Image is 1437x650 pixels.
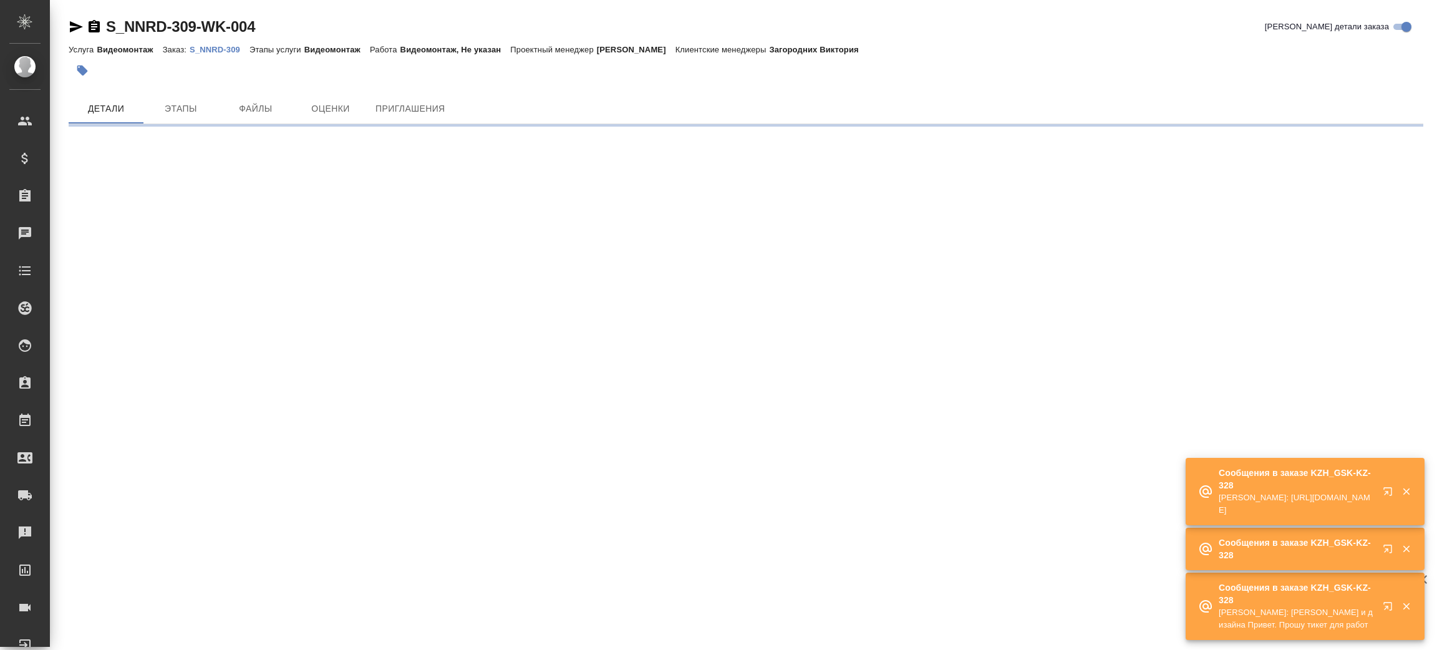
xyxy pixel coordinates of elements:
[301,101,360,117] span: Оценки
[69,57,96,84] button: Добавить тэг
[190,45,249,54] p: S_NNRD-309
[1265,21,1389,33] span: [PERSON_NAME] детали заказа
[249,45,304,54] p: Этапы услуги
[69,45,97,54] p: Услуга
[87,19,102,34] button: Скопировать ссылку
[1219,606,1375,631] p: [PERSON_NAME]: [PERSON_NAME] и дизайна Привет. Прошу тикет для работ
[1219,467,1375,492] p: Сообщения в заказе KZH_GSK-KZ-328
[76,101,136,117] span: Детали
[1375,479,1405,509] button: Открыть в новой вкладке
[151,101,211,117] span: Этапы
[769,45,868,54] p: Загородних Виктория
[675,45,770,54] p: Клиентские менеджеры
[1375,536,1405,566] button: Открыть в новой вкладке
[510,45,596,54] p: Проектный менеджер
[375,101,445,117] span: Приглашения
[97,45,162,54] p: Видеомонтаж
[163,45,190,54] p: Заказ:
[226,101,286,117] span: Файлы
[1219,581,1375,606] p: Сообщения в заказе KZH_GSK-KZ-328
[1393,543,1419,555] button: Закрыть
[69,19,84,34] button: Скопировать ссылку для ЯМессенджера
[304,45,370,54] p: Видеомонтаж
[1393,601,1419,612] button: Закрыть
[1393,486,1419,497] button: Закрыть
[597,45,675,54] p: [PERSON_NAME]
[370,45,400,54] p: Работа
[106,18,255,35] a: S_NNRD-309-WK-004
[1375,594,1405,624] button: Открыть в новой вкладке
[1219,536,1375,561] p: Сообщения в заказе KZH_GSK-KZ-328
[1219,492,1375,517] p: [PERSON_NAME]: [URL][DOMAIN_NAME]
[190,44,249,54] a: S_NNRD-309
[400,45,511,54] p: Видеомонтаж, Не указан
